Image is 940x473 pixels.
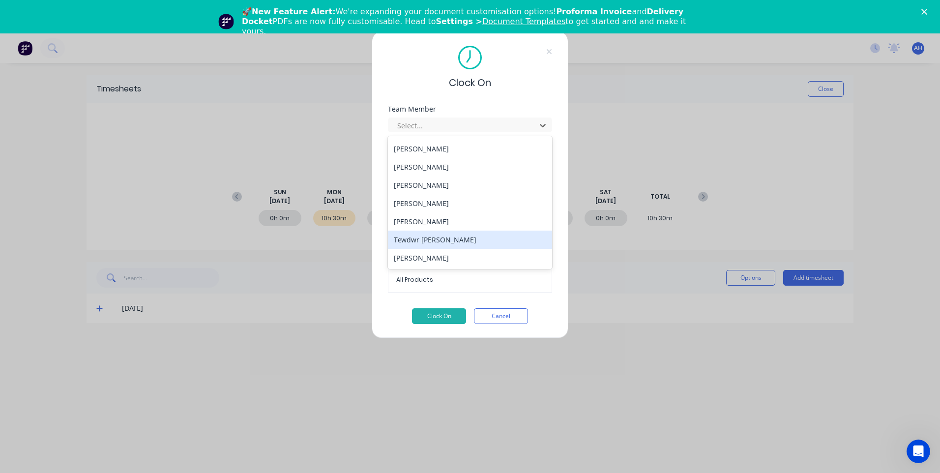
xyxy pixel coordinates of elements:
[396,275,544,284] span: All Products
[474,308,528,324] button: Cancel
[556,7,632,16] b: Proforma Invoice
[388,212,552,231] div: [PERSON_NAME]
[449,75,491,90] span: Clock On
[252,7,336,16] b: New Feature Alert:
[436,17,565,26] b: Settings >
[388,158,552,176] div: [PERSON_NAME]
[388,249,552,267] div: [PERSON_NAME]
[242,7,706,36] div: 🚀 We're expanding your document customisation options! and PDFs are now fully customisable. Head ...
[388,194,552,212] div: [PERSON_NAME]
[921,9,931,15] div: Close
[412,308,466,324] button: Clock On
[242,7,683,26] b: Delivery Docket
[388,140,552,158] div: [PERSON_NAME]
[388,231,552,249] div: Tewdwr [PERSON_NAME]
[218,14,234,30] img: Profile image for Team
[388,176,552,194] div: [PERSON_NAME]
[388,106,552,113] div: Team Member
[907,440,930,463] iframe: Intercom live chat
[482,17,565,26] a: Document Templates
